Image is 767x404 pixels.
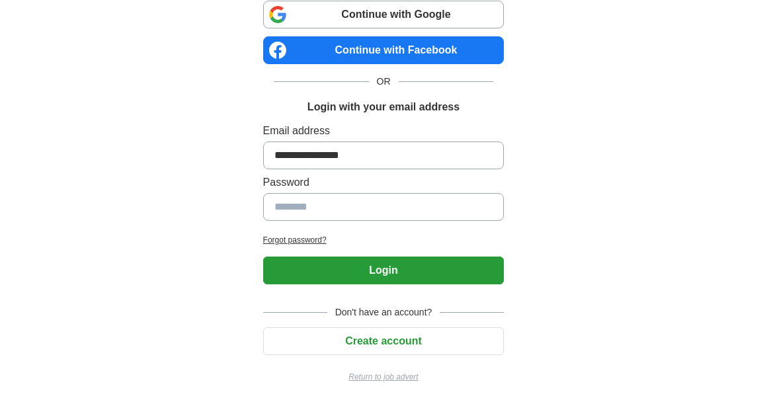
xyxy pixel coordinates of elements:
[263,335,505,346] a: Create account
[263,123,505,139] label: Email address
[263,175,505,190] label: Password
[263,36,505,64] a: Continue with Facebook
[307,99,460,115] h1: Login with your email address
[263,257,505,284] button: Login
[263,234,505,246] a: Forgot password?
[263,1,505,28] a: Continue with Google
[263,371,505,383] a: Return to job advert
[369,75,399,89] span: OR
[327,305,440,319] span: Don't have an account?
[263,327,505,355] button: Create account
